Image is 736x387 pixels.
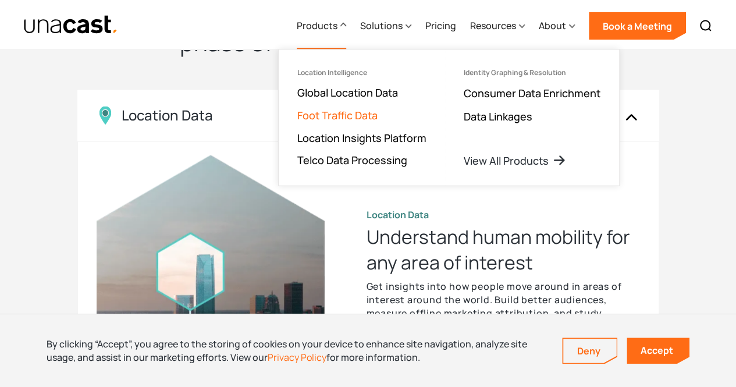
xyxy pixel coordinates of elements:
a: View All Products [464,153,566,167]
nav: Products [278,49,620,186]
a: Accept [627,338,689,364]
h3: Understand human mobility for any area of interest [367,223,640,275]
div: About [539,2,575,49]
div: Resources [470,2,525,49]
img: Location Data icon [96,106,115,125]
a: Foot Traffic Data [297,108,378,122]
a: Book a Meeting [589,12,686,40]
a: Pricing [425,2,456,49]
a: Location Insights Platform [297,130,426,144]
a: Privacy Policy [268,351,326,364]
div: Identity Graphing & Resolution [464,68,566,76]
div: Products [297,2,346,49]
div: About [539,18,566,32]
div: Resources [470,18,516,32]
div: Products [297,18,337,32]
div: Solutions [360,18,403,32]
a: Global Location Data [297,85,398,99]
div: Location Data [122,106,213,123]
strong: Location Data [367,208,429,221]
a: Deny [563,339,617,363]
p: Get insights into how people move around in areas of interest around the world. Build better audi... [367,279,640,333]
a: Consumer Data Enrichment [464,86,600,100]
a: Telco Data Processing [297,152,407,166]
a: Data Linkages [464,109,532,123]
a: home [23,15,118,35]
div: By clicking “Accept”, you agree to the storing of cookies on your device to enhance site navigati... [47,338,545,364]
img: Unacast text logo [23,15,118,35]
img: Search icon [699,19,713,33]
div: Location Intelligence [297,68,367,76]
div: Solutions [360,2,411,49]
